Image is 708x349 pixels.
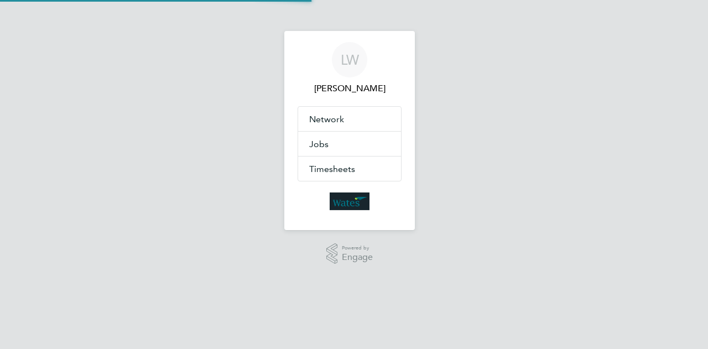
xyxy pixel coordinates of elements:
[298,192,402,210] a: Go to home page
[309,164,355,174] span: Timesheets
[284,31,415,230] nav: Main navigation
[309,114,344,124] span: Network
[330,192,369,210] img: wates-logo-retina.png
[342,243,373,253] span: Powered by
[298,107,401,131] button: Network
[326,243,373,264] a: Powered byEngage
[298,42,402,95] a: LW[PERSON_NAME]
[342,253,373,262] span: Engage
[309,139,329,149] span: Jobs
[298,132,401,156] button: Jobs
[341,53,359,67] span: LW
[298,157,401,181] button: Timesheets
[298,82,402,95] span: Lizzie Wignall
